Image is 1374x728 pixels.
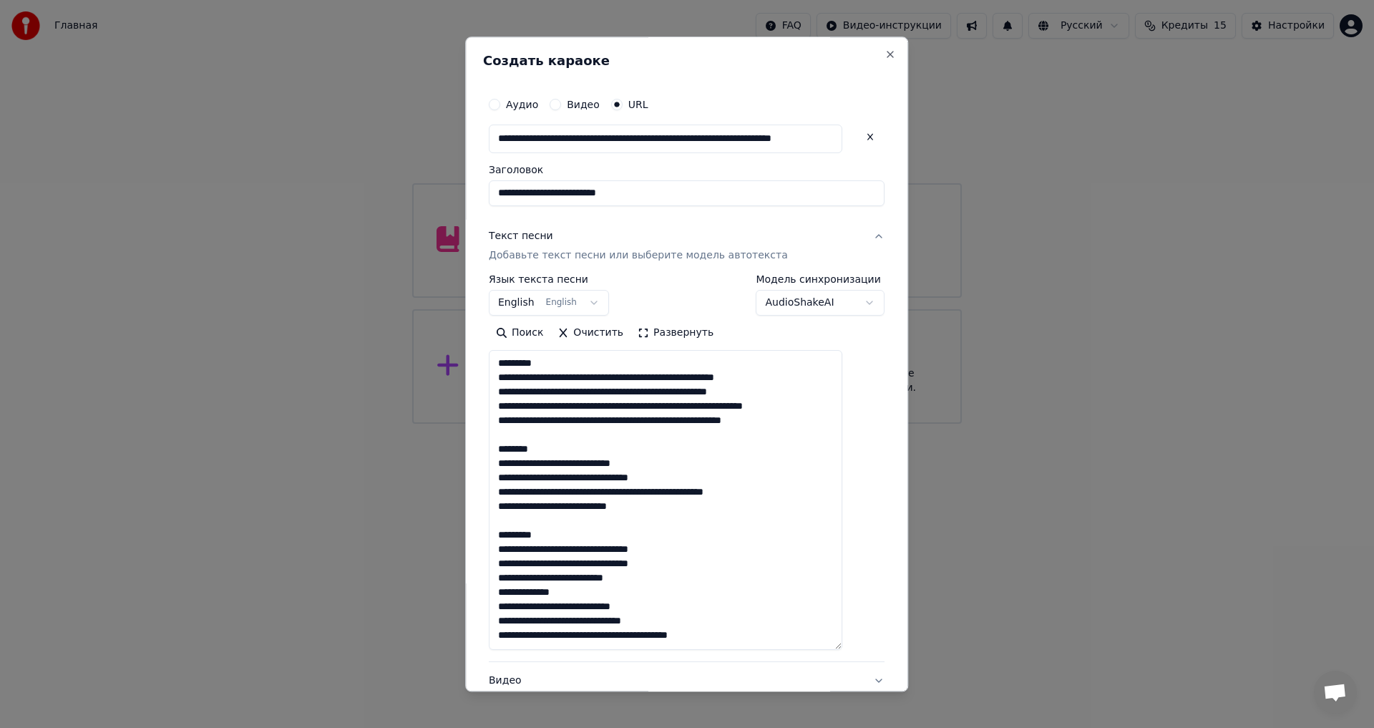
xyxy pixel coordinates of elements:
[483,54,890,67] h2: Создать караоке
[489,275,609,285] label: Язык текста песни
[628,100,648,110] label: URL
[489,229,553,243] div: Текст песни
[567,100,600,110] label: Видео
[551,322,631,345] button: Очистить
[489,218,885,275] button: Текст песниДобавьте текст песни или выберите модель автотекста
[630,322,721,345] button: Развернуть
[489,322,550,345] button: Поиск
[489,275,885,662] div: Текст песниДобавьте текст песни или выберите модель автотекста
[489,663,885,720] button: ВидеоНастройте видео караоке: используйте изображение, видео или цвет
[756,275,885,285] label: Модель синхронизации
[489,249,788,263] p: Добавьте текст песни или выберите модель автотекста
[489,674,862,709] div: Видео
[489,165,885,175] label: Заголовок
[506,100,538,110] label: Аудио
